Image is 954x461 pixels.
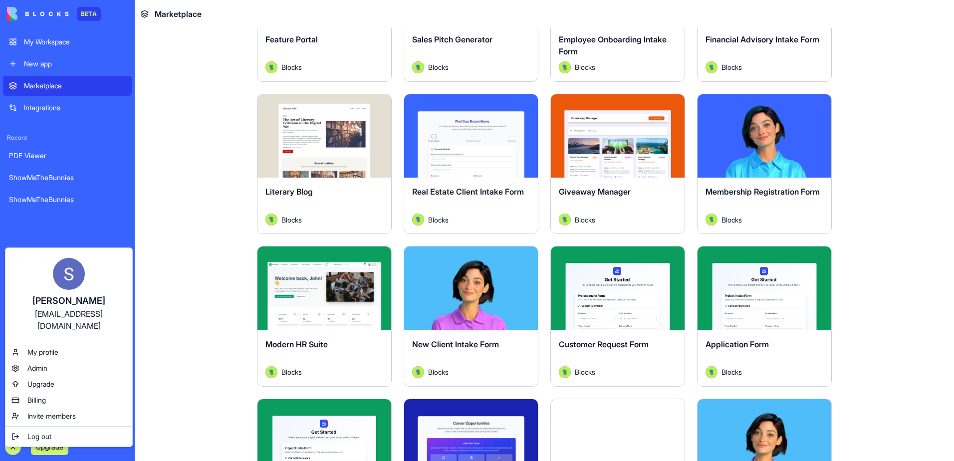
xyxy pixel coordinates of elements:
span: Upgrade [27,379,54,389]
img: ACg8ocJg4p_dPqjhSL03u1SIVTGQdpy5AIiJU7nt3TQW-L-gyDNKzg=s96-c [53,258,85,290]
a: Open in help center [132,422,212,430]
span: Admin [27,363,47,373]
div: [PERSON_NAME] [15,294,122,308]
span: 😐 [164,390,179,410]
span: neutral face reaction [159,390,185,410]
span: My profile [27,347,58,357]
a: My profile [7,344,130,360]
div: PDF Viewer [9,151,126,161]
a: Invite members [7,408,130,424]
div: ShowMeTheBunnies [9,195,126,205]
a: Upgrade [7,376,130,392]
span: Recent [3,134,132,142]
a: [PERSON_NAME][EMAIL_ADDRESS][DOMAIN_NAME] [7,250,130,340]
span: 😞 [138,390,153,410]
div: Close [319,4,337,22]
button: Collapse window [300,4,319,23]
div: Did this answer your question? [12,380,331,391]
span: smiley reaction [185,390,211,410]
div: ShowMeTheBunnies [9,173,126,183]
span: 😃 [190,390,205,410]
a: Billing [7,392,130,408]
span: Log out [27,432,51,442]
a: Admin [7,360,130,376]
span: Invite members [27,411,76,421]
button: go back [6,4,25,23]
span: disappointed reaction [133,390,159,410]
div: [EMAIL_ADDRESS][DOMAIN_NAME] [15,308,122,332]
span: Billing [27,395,46,405]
